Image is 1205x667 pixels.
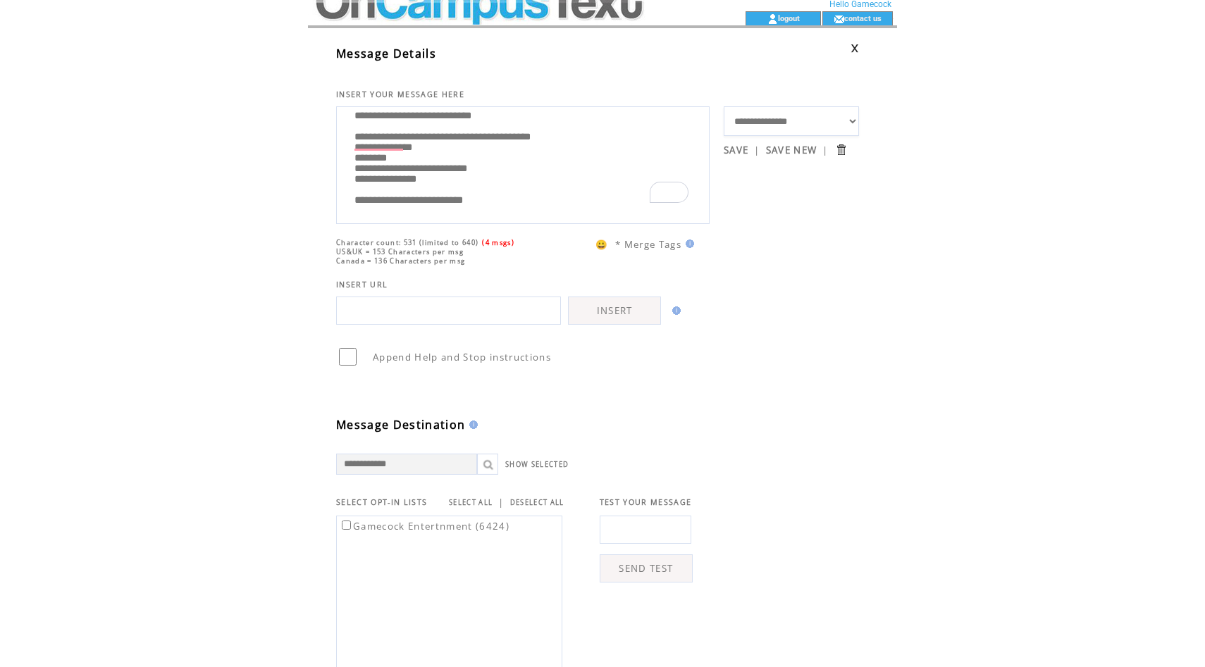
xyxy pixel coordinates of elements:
[505,460,569,469] a: SHOW SELECTED
[600,497,692,507] span: TEST YOUR MESSAGE
[344,111,702,216] textarea: To enrich screen reader interactions, please activate Accessibility in Grammarly extension settings
[834,13,844,25] img: contact_us_icon.gif
[336,89,464,99] span: INSERT YOUR MESSAGE HERE
[822,144,828,156] span: |
[778,13,800,23] a: logout
[336,417,465,432] span: Message Destination
[336,497,427,507] span: SELECT OPT-IN LISTS
[336,238,478,247] span: Character count: 531 (limited to 640)
[336,46,436,61] span: Message Details
[342,520,351,530] input: Gamecock Entertnment (6424)
[568,297,661,325] a: INSERT
[754,144,760,156] span: |
[339,520,509,532] label: Gamecock Entertnment (6424)
[498,496,504,509] span: |
[834,143,848,156] input: Submit
[767,13,778,25] img: account_icon.gif
[844,13,882,23] a: contact us
[766,144,817,156] a: SAVE NEW
[465,420,478,429] img: help.gif
[668,306,681,315] img: help.gif
[373,351,551,363] span: Append Help and Stop instructions
[482,238,514,247] span: (4 msgs)
[449,498,493,507] a: SELECT ALL
[600,554,693,582] a: SEND TEST
[336,247,464,256] span: US&UK = 153 Characters per msg
[336,256,465,266] span: Canada = 136 Characters per msg
[615,238,681,251] span: * Merge Tags
[724,144,748,156] a: SAVE
[681,239,694,248] img: help.gif
[595,238,608,251] span: 😀
[336,280,388,289] span: INSERT URL
[510,498,564,507] a: DESELECT ALL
